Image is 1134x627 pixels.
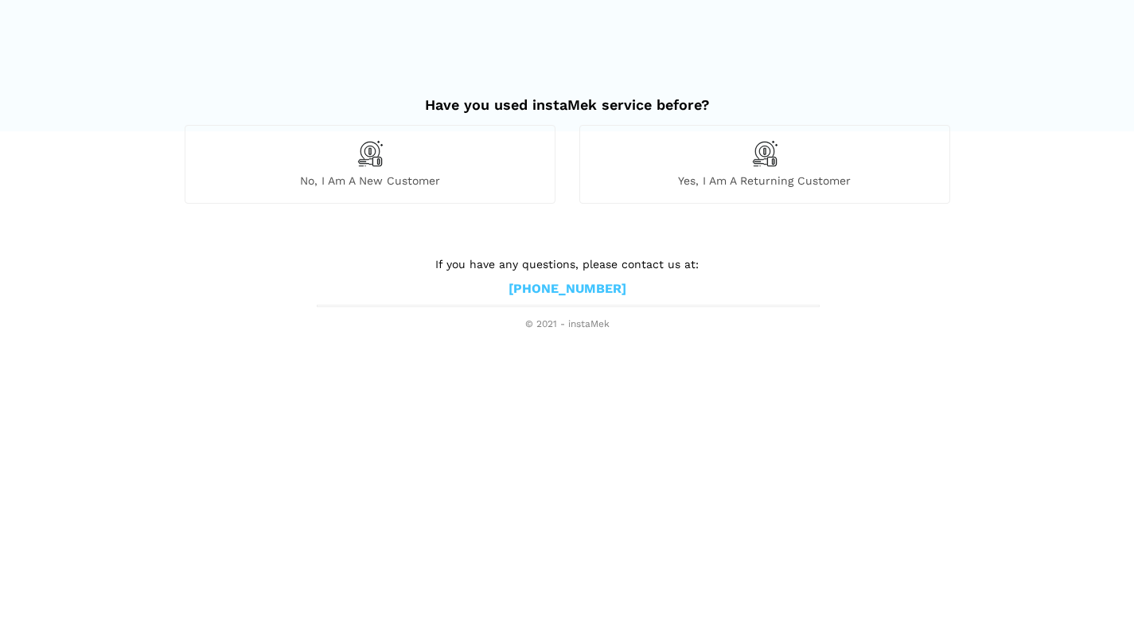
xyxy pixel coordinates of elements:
a: [PHONE_NUMBER] [509,281,626,298]
p: If you have any questions, please contact us at: [317,255,818,273]
span: © 2021 - instaMek [317,318,818,331]
h2: Have you used instaMek service before? [185,80,950,114]
span: Yes, I am a returning customer [580,173,949,188]
span: No, I am a new customer [185,173,555,188]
